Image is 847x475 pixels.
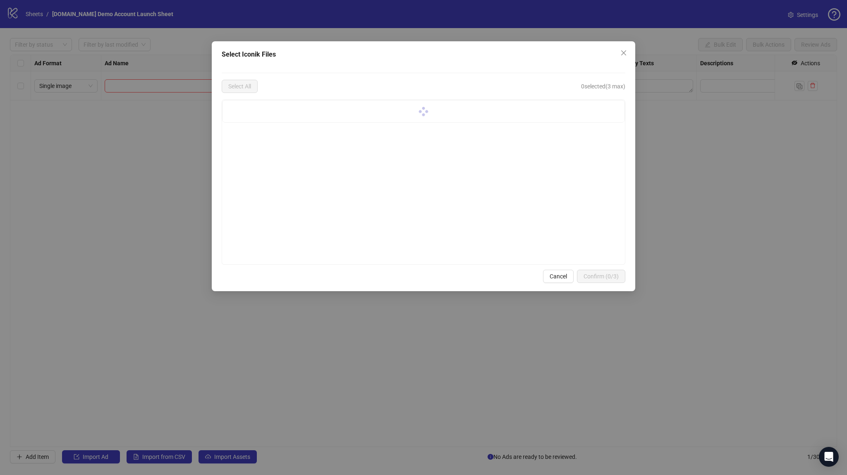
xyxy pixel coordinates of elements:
[222,50,625,59] div: Select Iconik Files
[617,46,630,59] button: Close
[819,447,839,467] div: Open Intercom Messenger
[620,50,627,56] span: close
[543,270,574,283] button: Cancel
[222,80,258,93] button: Select All
[577,270,625,283] button: Confirm (0/3)
[550,273,567,280] span: Cancel
[581,82,625,91] span: 0 selected (3 max)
